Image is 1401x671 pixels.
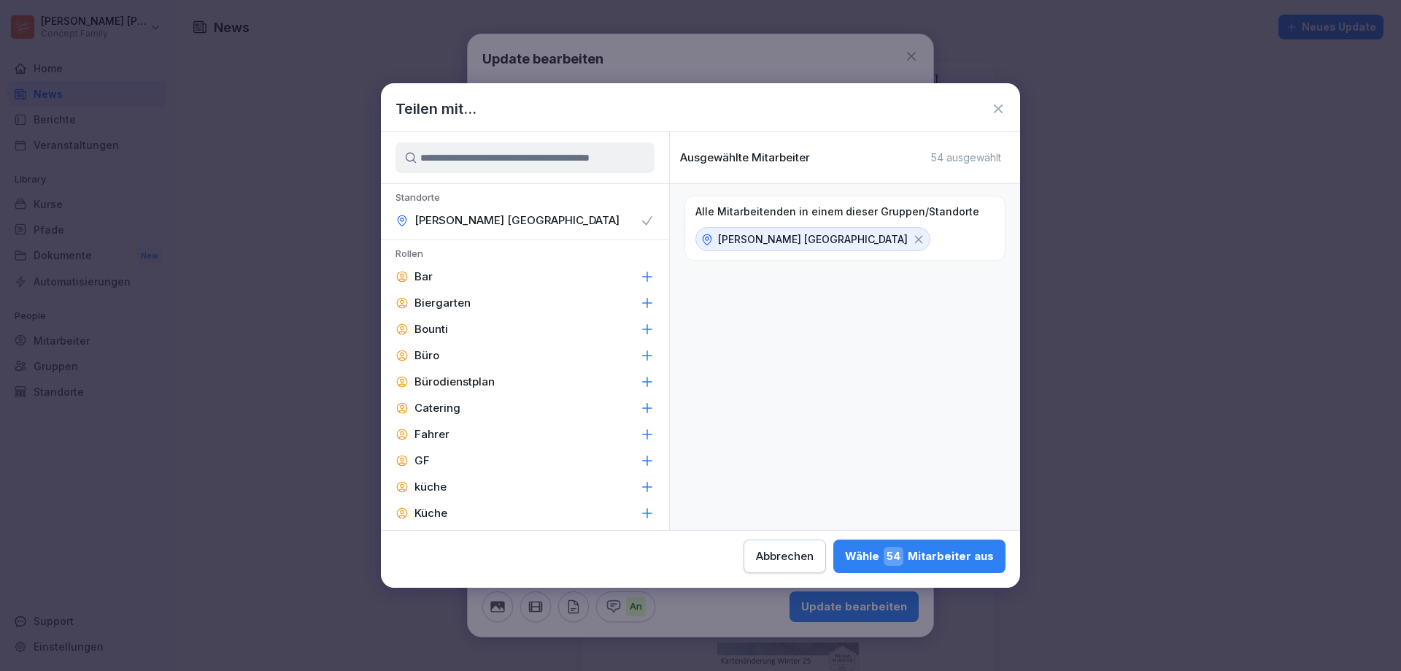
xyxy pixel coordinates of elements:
[756,548,814,564] div: Abbrechen
[381,248,669,264] p: Rollen
[884,547,903,566] span: 54
[695,205,979,218] p: Alle Mitarbeitenden in einem dieser Gruppen/Standorte
[414,269,433,284] p: Bar
[414,453,430,468] p: GF
[414,213,620,228] p: [PERSON_NAME] [GEOGRAPHIC_DATA]
[414,375,495,389] p: Bürodienstplan
[744,540,826,573] button: Abbrechen
[414,296,471,310] p: Biergarten
[414,480,447,494] p: küche
[414,401,460,415] p: Catering
[833,540,1006,573] button: Wähle54Mitarbeiter aus
[680,151,810,164] p: Ausgewählte Mitarbeiter
[718,231,908,247] p: [PERSON_NAME] [GEOGRAPHIC_DATA]
[931,151,1001,164] p: 54 ausgewählt
[414,348,439,363] p: Büro
[845,547,994,566] div: Wähle Mitarbeiter aus
[414,427,449,442] p: Fahrer
[381,191,669,207] p: Standorte
[414,506,447,521] p: Küche
[395,98,476,120] h1: Teilen mit...
[414,322,448,337] p: Bounti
